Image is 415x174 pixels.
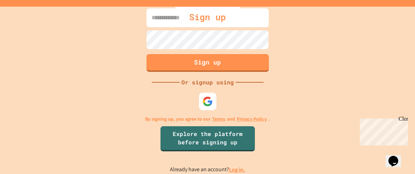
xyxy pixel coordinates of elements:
div: Chat with us now!Close [3,3,48,44]
button: Sign up [146,54,269,72]
a: Terms [212,115,225,123]
iframe: chat widget [386,146,408,167]
div: Or signup using [180,78,236,86]
p: Already have an account? [170,165,245,174]
p: By signing up, you agree to our and . [145,115,270,123]
img: google-icon.svg [202,96,213,107]
div: Sign up [175,7,240,27]
a: Privacy Policy [237,115,267,123]
a: Log in. [229,166,245,173]
iframe: chat widget [357,116,408,145]
a: Explore the platform before signing up [160,126,255,151]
